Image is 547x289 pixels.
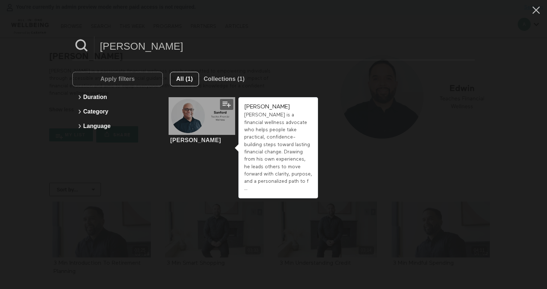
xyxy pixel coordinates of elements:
[204,76,245,82] span: Collections (1)
[220,99,233,110] button: Add to my list
[76,90,159,104] button: Duration
[94,36,475,56] input: Search
[169,97,235,144] a: Sanford[PERSON_NAME]
[244,111,313,192] div: [PERSON_NAME] is a financial wellness advocate who helps people take practical, confidence-buildi...
[176,76,193,82] span: All (1)
[170,137,221,144] div: [PERSON_NAME]
[244,104,290,110] strong: [PERSON_NAME]
[170,72,199,86] button: All (1)
[76,119,159,133] button: Language
[199,72,249,86] button: Collections (1)
[76,104,159,119] button: Category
